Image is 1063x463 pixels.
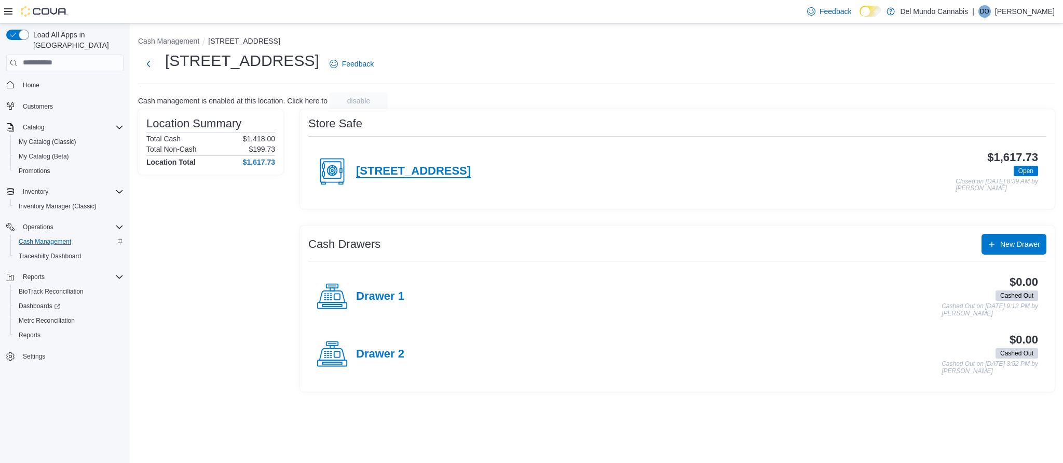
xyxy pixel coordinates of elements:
a: Customers [19,100,57,113]
span: My Catalog (Classic) [15,136,124,148]
p: $199.73 [249,145,275,153]
h3: Cash Drawers [308,238,380,250]
button: Traceabilty Dashboard [10,249,128,263]
button: Inventory Manager (Classic) [10,199,128,214]
span: Open [1018,166,1033,176]
input: Dark Mode [860,6,881,17]
a: My Catalog (Classic) [15,136,80,148]
h3: $0.00 [1010,276,1038,288]
button: disable [330,92,388,109]
span: Operations [19,221,124,233]
span: Reports [23,273,45,281]
span: Promotions [19,167,50,175]
button: Catalog [2,120,128,135]
p: Cash management is enabled at this location. Click here to [138,97,328,105]
p: Closed on [DATE] 8:39 AM by [PERSON_NAME] [956,178,1038,192]
span: Cashed Out [1000,349,1033,358]
span: Cash Management [19,237,71,246]
div: David Olson [978,5,991,18]
button: Next [138,54,159,74]
span: Customers [19,100,124,113]
a: Traceabilty Dashboard [15,250,85,262]
button: Inventory [19,186,52,198]
h3: $1,617.73 [987,151,1038,164]
h1: [STREET_ADDRESS] [165,50,319,71]
button: Operations [19,221,58,233]
button: BioTrack Reconciliation [10,284,128,299]
a: Feedback [325,54,378,74]
button: Reports [10,328,128,342]
a: Feedback [803,1,855,22]
span: Metrc Reconciliation [15,314,124,327]
a: Cash Management [15,235,75,248]
h3: Location Summary [146,117,241,130]
span: Reports [15,329,124,341]
p: $1,418.00 [243,135,275,143]
span: My Catalog (Classic) [19,138,76,146]
p: [PERSON_NAME] [995,5,1055,18]
span: Settings [23,352,45,361]
a: Home [19,79,44,91]
h4: $1,617.73 [243,158,275,166]
a: Reports [15,329,45,341]
span: Load All Apps in [GEOGRAPHIC_DATA] [29,30,124,50]
button: Reports [2,270,128,284]
nav: An example of EuiBreadcrumbs [138,36,1055,48]
button: Reports [19,271,49,283]
span: My Catalog (Beta) [15,150,124,163]
img: Cova [21,6,67,17]
span: Traceabilty Dashboard [19,252,81,260]
p: | [972,5,974,18]
span: Metrc Reconciliation [19,316,75,325]
h4: [STREET_ADDRESS] [356,165,471,178]
a: BioTrack Reconciliation [15,285,88,298]
span: Inventory Manager (Classic) [15,200,124,213]
span: Reports [19,271,124,283]
span: Home [19,78,124,91]
p: Cashed Out on [DATE] 3:52 PM by [PERSON_NAME] [942,361,1038,375]
span: Feedback [342,59,374,69]
a: Promotions [15,165,54,177]
a: Dashboards [15,300,64,312]
button: Cash Management [10,234,128,249]
span: Open [1014,166,1038,176]
span: Promotions [15,165,124,177]
span: DO [980,5,989,18]
button: Inventory [2,184,128,199]
h4: Location Total [146,158,196,166]
span: Cashed Out [1000,291,1033,300]
p: Cashed Out on [DATE] 9:12 PM by [PERSON_NAME] [942,303,1038,317]
span: BioTrack Reconciliation [19,287,84,296]
span: disable [347,96,370,106]
button: Cash Management [138,37,199,45]
span: Traceabilty Dashboard [15,250,124,262]
span: BioTrack Reconciliation [15,285,124,298]
h3: Store Safe [308,117,362,130]
a: Dashboards [10,299,128,313]
button: Promotions [10,164,128,178]
button: Settings [2,349,128,364]
button: Operations [2,220,128,234]
span: Inventory [23,188,48,196]
button: New Drawer [982,234,1046,255]
button: Catalog [19,121,48,134]
span: Reports [19,331,40,339]
h3: $0.00 [1010,334,1038,346]
h6: Total Non-Cash [146,145,197,153]
button: My Catalog (Classic) [10,135,128,149]
span: Cash Management [15,235,124,248]
span: Feedback [820,6,851,17]
span: Settings [19,350,124,363]
button: My Catalog (Beta) [10,149,128,164]
span: Dashboards [15,300,124,312]
a: My Catalog (Beta) [15,150,73,163]
nav: Complex example [6,73,124,391]
a: Settings [19,350,49,363]
span: My Catalog (Beta) [19,152,69,161]
span: New Drawer [1000,239,1040,249]
a: Inventory Manager (Classic) [15,200,101,213]
h4: Drawer 1 [356,290,404,303]
p: Del Mundo Cannabis [900,5,968,18]
button: Customers [2,99,128,114]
